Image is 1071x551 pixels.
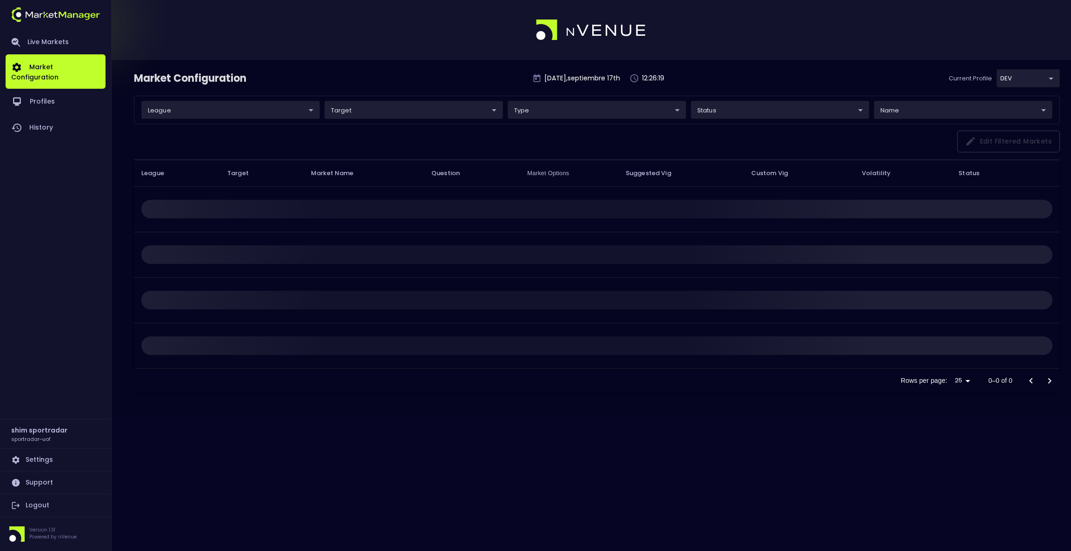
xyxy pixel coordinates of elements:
[11,7,100,22] img: logo
[6,526,106,542] div: Version 1.31Powered by nVenue
[11,425,67,435] h2: shim sportradar
[141,101,320,119] div: league
[29,526,77,533] p: Version 1.31
[6,494,106,517] a: Logout
[951,374,973,387] div: 25
[6,30,106,54] a: Live Markets
[997,69,1060,87] div: league
[862,169,903,177] span: Volatility
[6,115,106,141] a: History
[642,73,664,83] p: 12:26:19
[691,101,869,119] div: league
[751,169,800,177] span: Custom Vig
[626,169,683,177] span: Suggested Vig
[6,472,106,494] a: Support
[134,71,247,86] div: Market Configuration
[520,160,618,187] th: Market Options
[6,449,106,471] a: Settings
[949,74,992,83] p: Current Profile
[29,533,77,540] p: Powered by nVenue
[134,160,1060,369] table: collapsible table
[227,169,261,177] span: Target
[324,101,503,119] div: league
[901,376,947,385] p: Rows per page:
[6,89,106,115] a: Profiles
[311,169,366,177] span: Market Name
[544,73,620,83] p: [DATE] , septiembre 17 th
[988,376,1012,385] p: 0–0 of 0
[959,168,992,179] span: Status
[959,168,979,179] span: Status
[141,169,176,177] span: League
[874,101,1052,119] div: league
[536,20,647,41] img: logo
[508,101,686,119] div: league
[11,435,51,442] h3: sportradar-uof
[431,169,472,177] span: Question
[6,54,106,89] a: Market Configuration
